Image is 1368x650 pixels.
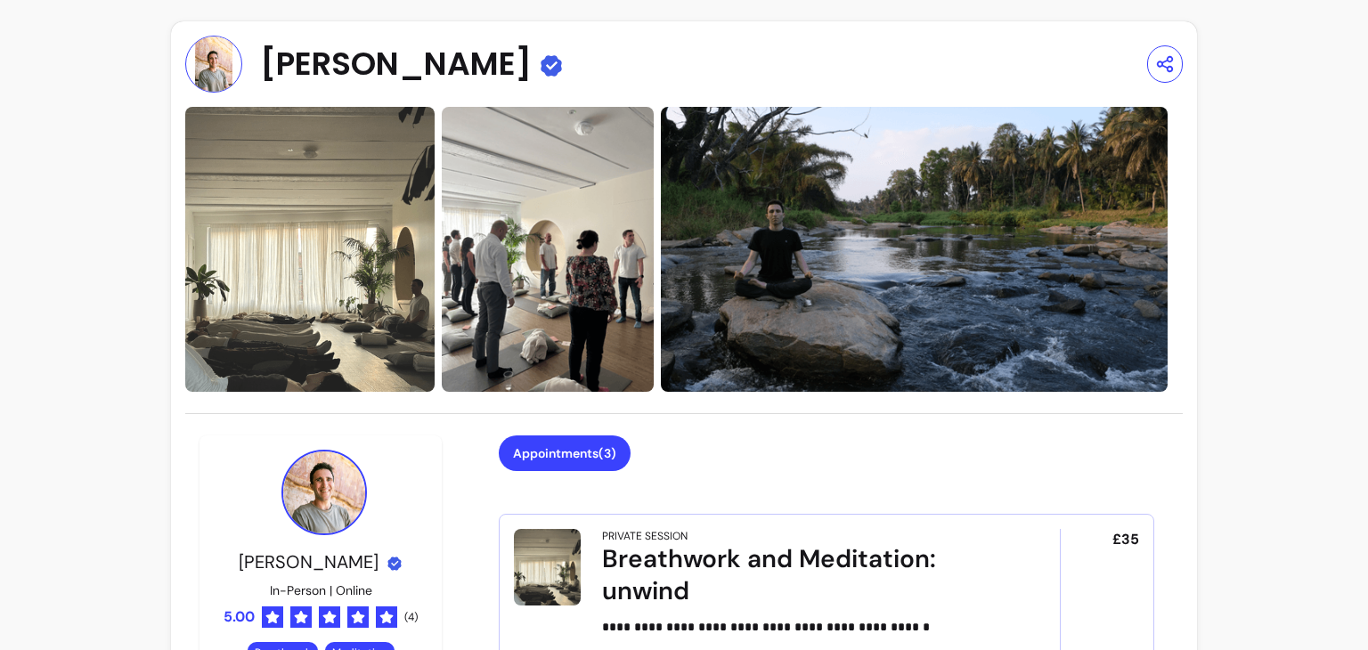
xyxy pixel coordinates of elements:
[185,36,242,93] img: Provider image
[602,543,1010,607] div: Breathwork and Meditation: unwind
[602,529,688,543] div: Private Session
[404,610,418,624] span: ( 4 )
[442,107,654,392] img: https://d22cr2pskkweo8.cloudfront.net/9e9590e9-3acf-42fd-b228-3637b6575cdf
[281,450,367,535] img: Provider image
[514,529,581,605] img: Breathwork and Meditation: unwind
[239,550,379,573] span: [PERSON_NAME]
[185,107,435,392] img: https://d22cr2pskkweo8.cloudfront.net/0b053eee-ccae-4bf1-bcb6-a9b2c1c2e6b7
[270,581,372,599] p: In-Person | Online
[224,606,255,628] span: 5.00
[661,107,1168,392] img: https://d22cr2pskkweo8.cloudfront.net/4665a73d-ad84-4801-aa05-e2d80c4de309
[1112,529,1139,550] span: £35
[260,46,532,82] span: [PERSON_NAME]
[499,435,631,471] button: Appointments(3)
